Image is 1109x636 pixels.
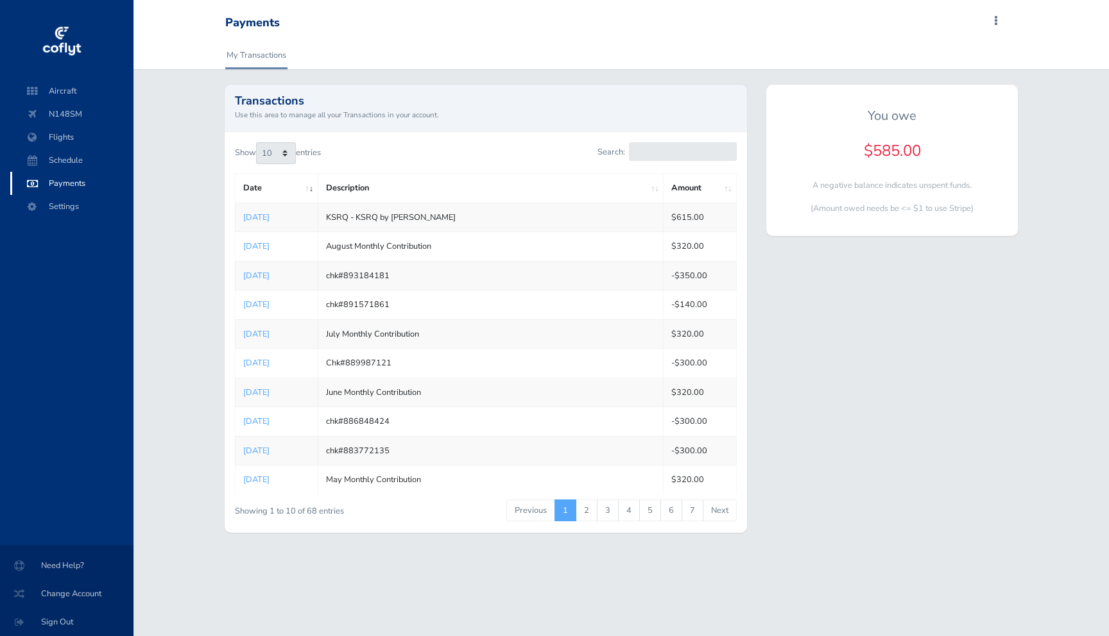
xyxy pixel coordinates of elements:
[629,142,737,161] input: Search:
[318,232,664,261] td: August Monthly Contribution
[23,195,121,218] span: Settings
[318,174,664,203] th: Description: activate to sort column ascending
[664,349,737,378] td: -$300.00
[597,499,619,521] a: 3
[23,149,121,172] span: Schedule
[235,109,737,121] small: Use this area to manage all your Transactions in your account.
[597,142,737,161] label: Search:
[23,172,121,195] span: Payments
[777,179,1008,192] p: A negative balance indicates unspent funds.
[664,261,737,290] td: -$350.00
[664,436,737,465] td: -$300.00
[777,142,1008,160] h4: $585.00
[225,16,280,30] div: Payments
[23,79,121,103] span: Aircraft
[318,203,664,231] td: KSRQ - KSRQ by [PERSON_NAME]
[243,299,270,310] a: [DATE]
[664,407,737,436] td: -$300.00
[660,499,682,521] a: 6
[243,240,270,252] a: [DATE]
[23,126,121,149] span: Flights
[664,174,737,203] th: Amount: activate to sort column ascending
[318,290,664,319] td: chk#891571861
[40,22,83,61] img: coflyt logo
[256,142,296,164] select: Showentries
[664,319,737,348] td: $320.00
[15,554,118,577] span: Need Help?
[243,445,270,456] a: [DATE]
[243,474,270,485] a: [DATE]
[554,499,576,521] a: 1
[777,202,1008,215] p: (Amount owed needs be <= $1 to use Stripe)
[664,378,737,406] td: $320.00
[318,436,664,465] td: chk#883772135
[318,349,664,378] td: Chk#889987121
[639,499,661,521] a: 5
[235,95,737,106] h2: Transactions
[243,212,270,223] a: [DATE]
[318,407,664,436] td: chk#886848424
[777,108,1008,124] h5: You owe
[318,261,664,290] td: chk#893184181
[235,498,434,518] div: Showing 1 to 10 of 68 entries
[618,499,640,521] a: 4
[576,499,597,521] a: 2
[243,328,270,340] a: [DATE]
[664,465,737,494] td: $320.00
[235,174,318,203] th: Date: activate to sort column ascending
[318,319,664,348] td: July Monthly Contribution
[243,270,270,281] a: [DATE]
[225,41,288,69] a: My Transactions
[243,387,270,398] a: [DATE]
[682,499,703,521] a: 7
[664,232,737,261] td: $320.00
[15,582,118,605] span: Change Account
[23,103,121,126] span: N148SM
[243,357,270,369] a: [DATE]
[318,465,664,494] td: May Monthly Contribution
[243,415,270,427] a: [DATE]
[318,378,664,406] td: June Monthly Contribution
[15,610,118,633] span: Sign Out
[703,499,737,521] a: Next
[235,142,321,164] label: Show entries
[664,290,737,319] td: -$140.00
[664,203,737,231] td: $615.00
